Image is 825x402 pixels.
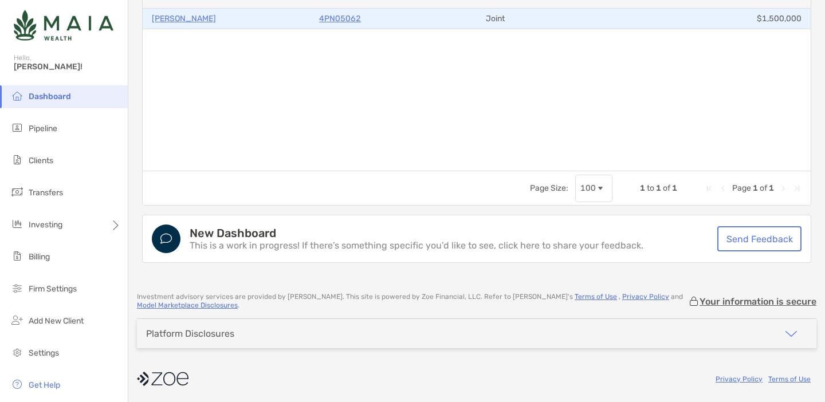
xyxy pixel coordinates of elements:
a: Model Marketplace Disclosures [137,301,238,309]
span: Investing [29,220,62,230]
a: Terms of Use [768,375,811,383]
div: 100 [580,183,596,193]
a: Send Feedback [717,226,802,251]
img: billing icon [10,249,24,263]
span: Transfers [29,188,63,198]
span: Add New Client [29,316,84,326]
span: of [663,183,670,193]
img: dashboard icon [10,89,24,103]
span: 1 [640,183,645,193]
span: 1 [656,183,661,193]
span: [PERSON_NAME]! [14,62,121,72]
span: 1 [672,183,677,193]
a: Terms of Use [575,293,617,301]
div: Page Size [575,175,612,202]
div: Joint [477,9,644,29]
span: Firm Settings [29,284,77,294]
span: Settings [29,348,59,358]
img: icon arrow [784,327,798,341]
span: to [647,183,654,193]
a: Privacy Policy [716,375,763,383]
span: Clients [29,156,53,165]
a: Privacy Policy [622,293,669,301]
img: investing icon [10,217,24,231]
img: transfers icon [10,185,24,199]
span: 1 [753,183,758,193]
span: Page [732,183,751,193]
div: Previous Page [718,184,728,193]
img: firm-settings icon [10,281,24,295]
span: Pipeline [29,124,57,133]
img: add_new_client icon [10,313,24,327]
p: This is a work in progress! If there’s something specific you’d like to see, click here to share ... [190,241,643,250]
div: Next Page [779,184,788,193]
div: Platform Disclosures [146,328,234,339]
p: Investment advisory services are provided by [PERSON_NAME] . This site is powered by Zoe Financia... [137,293,688,310]
h4: New Dashboard [190,227,643,239]
span: Billing [29,252,50,262]
span: Dashboard [29,92,71,101]
img: pipeline icon [10,121,24,135]
img: company logo [137,366,188,392]
a: [PERSON_NAME] [152,11,216,26]
span: of [760,183,767,193]
div: Page Size: [530,183,568,193]
span: 1 [769,183,774,193]
img: Zoe Logo [14,5,113,46]
img: get-help icon [10,377,24,391]
div: Last Page [792,184,802,193]
img: clients icon [10,153,24,167]
div: First Page [705,184,714,193]
img: settings icon [10,345,24,359]
span: Get Help [29,380,60,390]
p: Your information is secure [700,296,816,307]
a: 4PN05062 [319,11,361,26]
div: $1,500,000 [644,9,811,29]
